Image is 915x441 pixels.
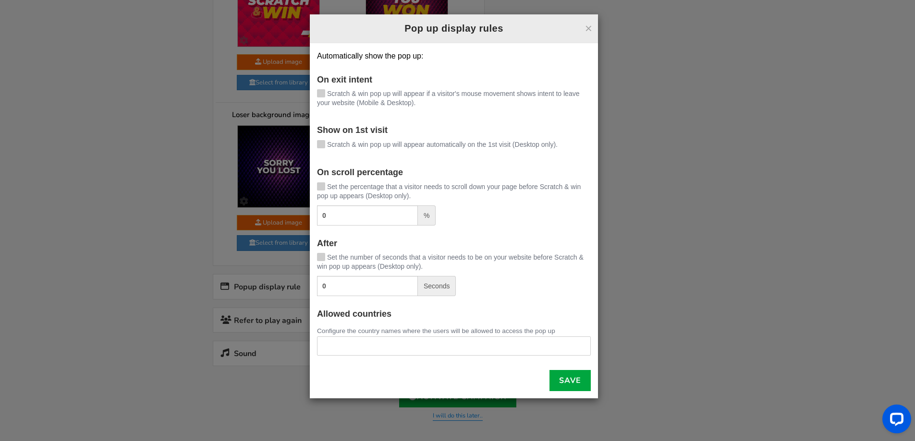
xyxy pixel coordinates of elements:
[317,183,581,200] span: Set the percentage that a visitor needs to scroll down your page before Scratch & win pop up appe...
[19,263,37,273] label: Email
[317,310,591,319] h4: Allowed countries
[418,205,436,226] span: %
[317,239,591,249] h4: After
[10,228,172,253] div: Error: Campaign not active
[418,276,456,296] span: Seconds
[53,384,129,392] img: appsmav-footer-credit.png
[317,75,591,85] h4: On exit intent
[147,3,171,10] a: click here
[549,370,591,391] a: Save
[37,203,145,214] strong: FEELING LUCKY? PLAY NOW!
[317,253,584,270] span: Set the number of seconds that a visitor needs to be on your website before Scratch & win pop up ...
[327,141,558,148] span: Scratch & win pop up will appear automatically on the 1st visit (Desktop only).
[317,90,579,107] span: Scratch & win pop up will appear if a visitor's mouse movement shows intent to leave your website...
[317,327,555,334] small: Configure the country names where the users will be allowed to access the pop up
[317,50,591,62] p: Automatically show the pop up:
[19,302,26,309] input: I would like to receive updates and marketing emails. We will treat your information with respect...
[585,22,592,35] button: ×
[317,22,591,36] h2: Pop up display rules
[875,401,915,441] iframe: LiveChat chat widget
[317,168,591,178] h4: On scroll percentage
[19,303,163,331] label: I would like to receive updates and marketing emails. We will treat your information with respect...
[317,126,591,135] h4: Show on 1st visit
[19,340,163,358] button: TRY YOUR LUCK!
